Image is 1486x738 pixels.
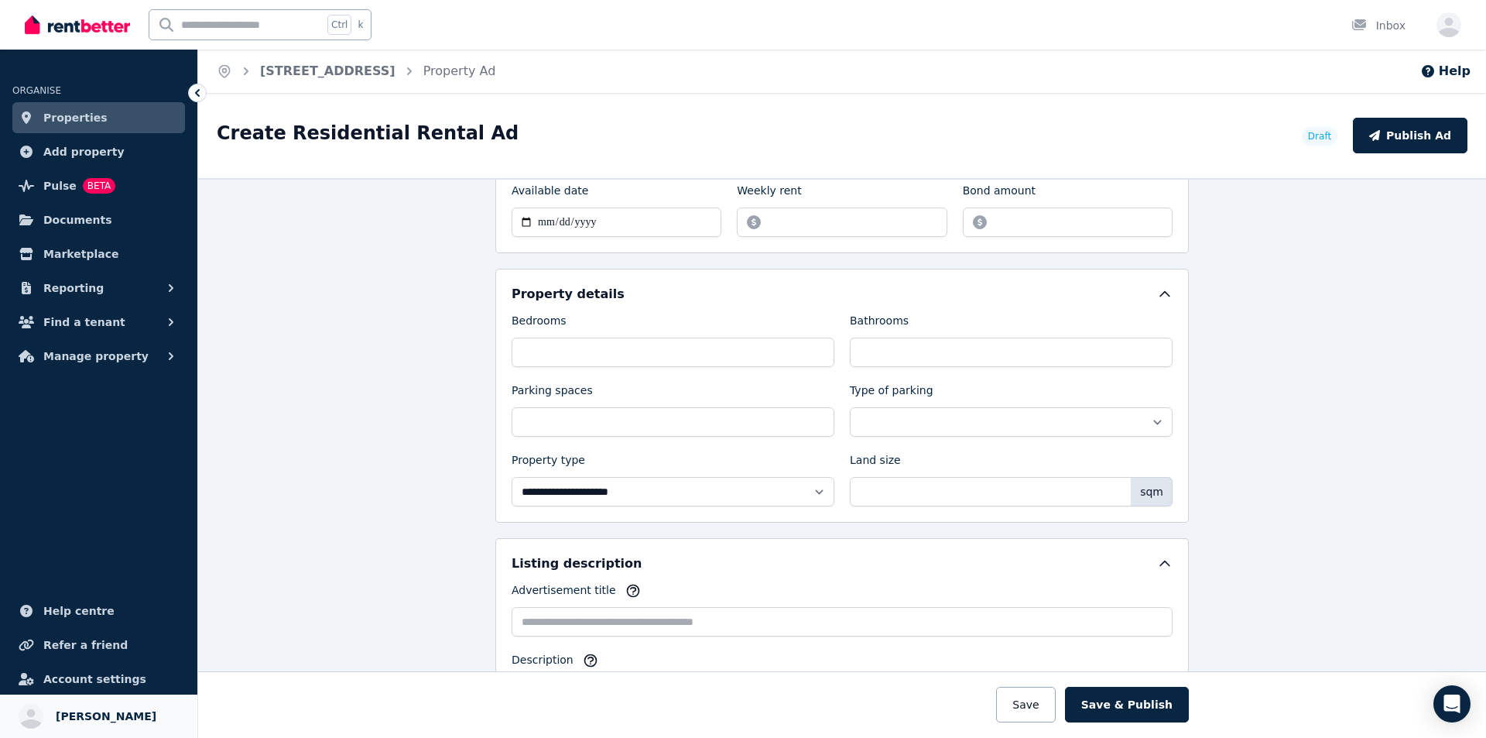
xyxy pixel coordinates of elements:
label: Weekly rent [737,183,801,204]
a: Property Ad [423,64,496,78]
span: Add property [43,142,125,161]
h5: Property details [512,285,625,304]
label: Parking spaces [512,383,593,404]
a: Refer a friend [12,630,185,661]
a: PulseBETA [12,170,185,201]
label: Advertisement title [512,582,616,604]
span: Reporting [43,279,104,297]
span: Account settings [43,670,146,688]
span: Properties [43,108,108,127]
label: Land size [850,452,901,474]
span: Marketplace [43,245,118,263]
img: RentBetter [25,13,130,36]
label: Bond amount [963,183,1036,204]
label: Property type [512,452,585,474]
span: Manage property [43,347,149,366]
div: Open Intercom Messenger [1433,685,1471,723]
span: Ctrl [327,15,351,35]
span: Find a tenant [43,313,125,331]
div: Inbox [1351,18,1406,33]
nav: Breadcrumb [198,50,514,93]
span: BETA [83,178,115,194]
h5: Listing description [512,554,642,573]
label: Description [512,652,574,674]
span: Documents [43,211,112,229]
a: Add property [12,136,185,167]
button: Save [996,687,1055,723]
label: Type of parking [850,383,933,404]
span: Help centre [43,602,115,620]
span: Pulse [43,177,77,195]
span: Draft [1308,130,1331,142]
a: Account settings [12,664,185,695]
button: Manage property [12,341,185,372]
button: Publish Ad [1353,118,1467,153]
h1: Create Residential Rental Ad [217,121,519,146]
button: Find a tenant [12,307,185,338]
button: Reporting [12,273,185,304]
span: ORGANISE [12,85,61,96]
a: [STREET_ADDRESS] [260,64,395,78]
span: k [358,19,363,31]
span: Refer a friend [43,636,128,654]
button: Help [1420,62,1471,81]
span: [PERSON_NAME] [56,707,156,726]
label: Bedrooms [512,313,567,335]
a: Marketplace [12,239,185,269]
button: Save & Publish [1065,687,1189,723]
a: Properties [12,102,185,133]
a: Help centre [12,596,185,626]
label: Available date [512,183,588,204]
label: Bathrooms [850,313,909,335]
a: Documents [12,204,185,235]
